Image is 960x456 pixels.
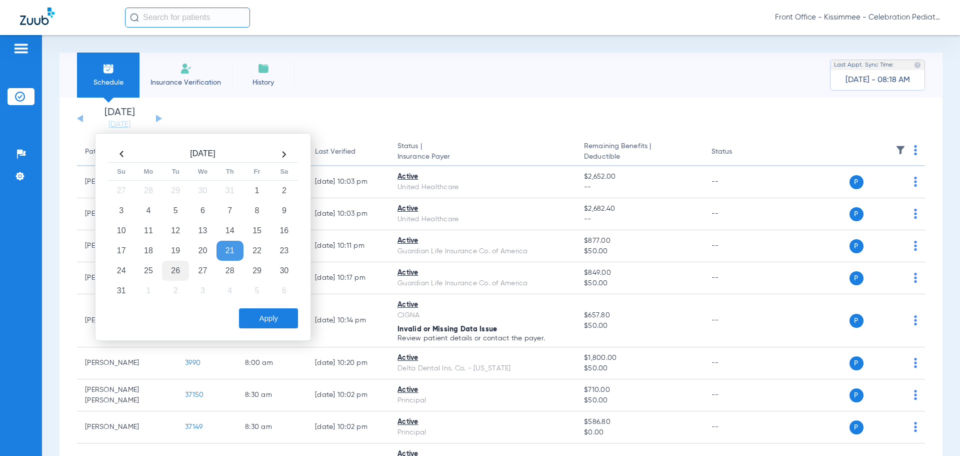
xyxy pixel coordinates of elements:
span: $2,682.40 [584,204,695,214]
span: $50.00 [584,363,695,374]
img: group-dot-blue.svg [914,145,917,155]
span: $710.00 [584,385,695,395]
div: Active [397,236,568,246]
img: Manual Insurance Verification [180,63,192,75]
td: [DATE] 10:02 PM [307,379,389,411]
span: P [849,314,863,328]
span: Insurance Payer [397,152,568,162]
li: [DATE] [89,108,149,130]
img: group-dot-blue.svg [914,273,917,283]
div: Principal [397,395,568,406]
td: [DATE] 10:03 PM [307,166,389,198]
span: Last Appt. Sync Time: [834,60,894,70]
td: [PERSON_NAME] [PERSON_NAME] [77,379,177,411]
div: Active [397,204,568,214]
td: -- [703,166,771,198]
th: Status [703,138,771,166]
span: -- [584,182,695,193]
td: [PERSON_NAME] [77,347,177,379]
span: [DATE] - 08:18 AM [845,75,910,85]
div: Active [397,417,568,427]
td: [PERSON_NAME] [77,411,177,443]
td: [DATE] 10:17 PM [307,262,389,294]
span: P [849,207,863,221]
td: -- [703,262,771,294]
a: [DATE] [89,120,149,130]
div: CIGNA [397,310,568,321]
td: 8:30 AM [237,411,307,443]
span: -- [584,214,695,225]
span: Deductible [584,152,695,162]
input: Search for patients [125,8,250,28]
img: group-dot-blue.svg [914,315,917,325]
td: [DATE] 10:14 PM [307,294,389,347]
span: Schedule [84,78,132,88]
span: $50.00 [584,395,695,406]
div: Patient Name [85,147,129,157]
td: -- [703,230,771,262]
td: 8:00 AM [237,347,307,379]
span: P [849,175,863,189]
img: filter.svg [895,145,905,155]
img: Search Icon [130,13,139,22]
button: Apply [239,308,298,328]
span: Invalid or Missing Data Issue [397,326,497,333]
td: -- [703,198,771,230]
span: $849.00 [584,268,695,278]
img: last sync help info [914,62,921,69]
span: $657.80 [584,310,695,321]
div: Guardian Life Insurance Co. of America [397,278,568,289]
span: $877.00 [584,236,695,246]
th: Status | [389,138,576,166]
span: $50.00 [584,278,695,289]
div: Last Verified [315,147,381,157]
div: Patient Name [85,147,169,157]
div: Active [397,268,568,278]
td: -- [703,379,771,411]
img: group-dot-blue.svg [914,241,917,251]
div: Active [397,353,568,363]
img: History [257,63,269,75]
span: $0.00 [584,427,695,438]
span: P [849,420,863,434]
img: group-dot-blue.svg [914,209,917,219]
img: Zuub Logo [20,8,54,25]
img: group-dot-blue.svg [914,177,917,187]
img: group-dot-blue.svg [914,358,917,368]
span: 37150 [185,391,203,398]
span: 37149 [185,423,202,430]
td: [DATE] 10:20 PM [307,347,389,379]
span: P [849,271,863,285]
div: United Healthcare [397,182,568,193]
div: Delta Dental Ins. Co. - [US_STATE] [397,363,568,374]
iframe: Chat Widget [910,408,960,456]
span: 3990 [185,359,200,366]
td: [DATE] 10:03 PM [307,198,389,230]
span: History [239,78,287,88]
div: Active [397,385,568,395]
span: P [849,239,863,253]
div: Guardian Life Insurance Co. of America [397,246,568,257]
td: [DATE] 10:02 PM [307,411,389,443]
span: P [849,388,863,402]
span: P [849,356,863,370]
span: $50.00 [584,321,695,331]
td: [DATE] 10:11 PM [307,230,389,262]
td: -- [703,294,771,347]
div: United Healthcare [397,214,568,225]
td: 8:30 AM [237,379,307,411]
div: Principal [397,427,568,438]
th: [DATE] [135,146,270,163]
img: hamburger-icon [13,43,29,55]
span: $2,652.00 [584,172,695,182]
div: Last Verified [315,147,355,157]
td: -- [703,347,771,379]
img: group-dot-blue.svg [914,390,917,400]
span: Front Office - Kissimmee - Celebration Pediatric Dentistry [775,13,940,23]
img: Schedule [102,63,114,75]
div: Active [397,172,568,182]
span: Insurance Verification [147,78,224,88]
span: $50.00 [584,246,695,257]
div: Active [397,300,568,310]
